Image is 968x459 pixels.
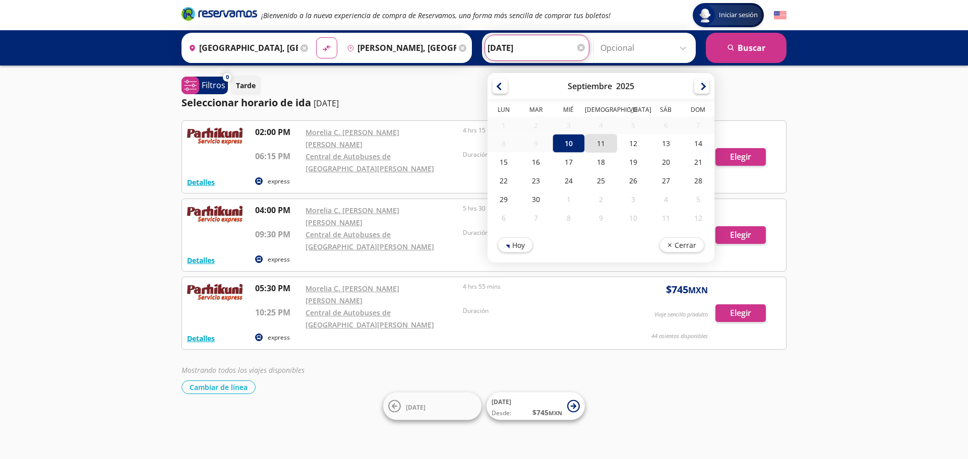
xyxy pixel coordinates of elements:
[314,97,339,109] p: [DATE]
[306,152,434,173] a: Central de Autobuses de [GEOGRAPHIC_DATA][PERSON_NAME]
[383,392,481,420] button: [DATE]
[230,76,261,95] button: Tarde
[600,35,691,60] input: Opcional
[488,105,520,116] th: Lunes
[492,398,511,406] span: [DATE]
[187,177,215,187] button: Detalles
[774,9,786,22] button: English
[649,116,682,134] div: 06-Sep-25
[553,153,585,171] div: 17-Sep-25
[268,333,290,342] p: express
[682,153,714,171] div: 21-Sep-25
[553,134,585,153] div: 10-Sep-25
[306,230,434,251] a: Central de Autobuses de [GEOGRAPHIC_DATA][PERSON_NAME]
[649,153,682,171] div: 20-Sep-25
[187,282,243,302] img: RESERVAMOS
[520,190,552,209] div: 30-Sep-25
[463,306,615,315] p: Duración
[649,171,682,190] div: 27-Sep-25
[715,304,766,322] button: Elegir
[463,204,615,213] p: 5 hrs 30 mins
[520,209,552,227] div: 07-Oct-25
[463,126,615,135] p: 4 hrs 15 mins
[715,10,762,20] span: Iniciar sesión
[617,153,649,171] div: 19-Sep-25
[463,228,615,237] p: Duración
[498,237,533,252] button: Hoy
[487,392,585,420] button: [DATE]Desde:$745MXN
[520,116,552,134] div: 02-Sep-25
[463,282,615,291] p: 4 hrs 55 mins
[585,105,617,116] th: Jueves
[520,105,552,116] th: Martes
[715,226,766,244] button: Elegir
[268,255,290,264] p: express
[181,95,311,110] p: Seleccionar horario de ida
[202,79,225,91] p: Filtros
[553,171,585,190] div: 24-Sep-25
[649,190,682,209] div: 04-Oct-25
[187,204,243,224] img: RESERVAMOS
[532,407,562,418] span: $ 745
[651,332,708,341] p: 44 asientos disponibles
[682,209,714,227] div: 12-Oct-25
[659,237,704,252] button: Cerrar
[682,134,714,153] div: 14-Sep-25
[688,285,708,296] small: MXN
[492,409,511,418] span: Desde:
[406,403,426,411] span: [DATE]
[585,190,617,209] div: 02-Oct-25
[553,105,585,116] th: Miércoles
[187,255,215,266] button: Detalles
[488,171,520,190] div: 22-Sep-25
[255,306,300,318] p: 10:25 PM
[306,284,399,305] a: Morelia C. [PERSON_NAME] [PERSON_NAME]
[488,116,520,134] div: 01-Sep-25
[585,171,617,190] div: 25-Sep-25
[187,126,243,146] img: RESERVAMOS
[585,134,617,153] div: 11-Sep-25
[585,116,617,134] div: 04-Sep-25
[463,150,615,159] p: Duración
[682,116,714,134] div: 07-Sep-25
[343,35,456,60] input: Buscar Destino
[181,380,256,394] button: Cambiar de línea
[585,153,617,171] div: 18-Sep-25
[181,6,257,24] a: Brand Logo
[553,209,585,227] div: 08-Oct-25
[255,228,300,240] p: 09:30 PM
[715,148,766,166] button: Elegir
[617,171,649,190] div: 26-Sep-25
[255,126,300,138] p: 02:00 PM
[520,135,552,152] div: 09-Sep-25
[306,308,434,330] a: Central de Autobuses de [GEOGRAPHIC_DATA][PERSON_NAME]
[255,150,300,162] p: 06:15 PM
[649,134,682,153] div: 13-Sep-25
[306,127,399,149] a: Morelia C. [PERSON_NAME] [PERSON_NAME]
[568,81,612,92] div: Septiembre
[553,116,585,134] div: 03-Sep-25
[226,73,229,82] span: 0
[185,35,298,60] input: Buscar Origen
[261,11,611,20] em: ¡Bienvenido a la nueva experiencia de compra de Reservamos, una forma más sencilla de comprar tus...
[666,282,708,297] span: $ 745
[553,190,585,209] div: 01-Oct-25
[255,204,300,216] p: 04:00 PM
[617,116,649,134] div: 05-Sep-25
[682,171,714,190] div: 28-Sep-25
[706,33,786,63] button: Buscar
[488,190,520,209] div: 29-Sep-25
[617,134,649,153] div: 12-Sep-25
[682,105,714,116] th: Domingo
[649,209,682,227] div: 11-Oct-25
[488,209,520,227] div: 06-Oct-25
[181,6,257,21] i: Brand Logo
[268,177,290,186] p: express
[682,190,714,209] div: 05-Oct-25
[649,105,682,116] th: Sábado
[617,190,649,209] div: 03-Oct-25
[617,209,649,227] div: 10-Oct-25
[488,35,586,60] input: Elegir Fecha
[520,153,552,171] div: 16-Sep-25
[187,333,215,344] button: Detalles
